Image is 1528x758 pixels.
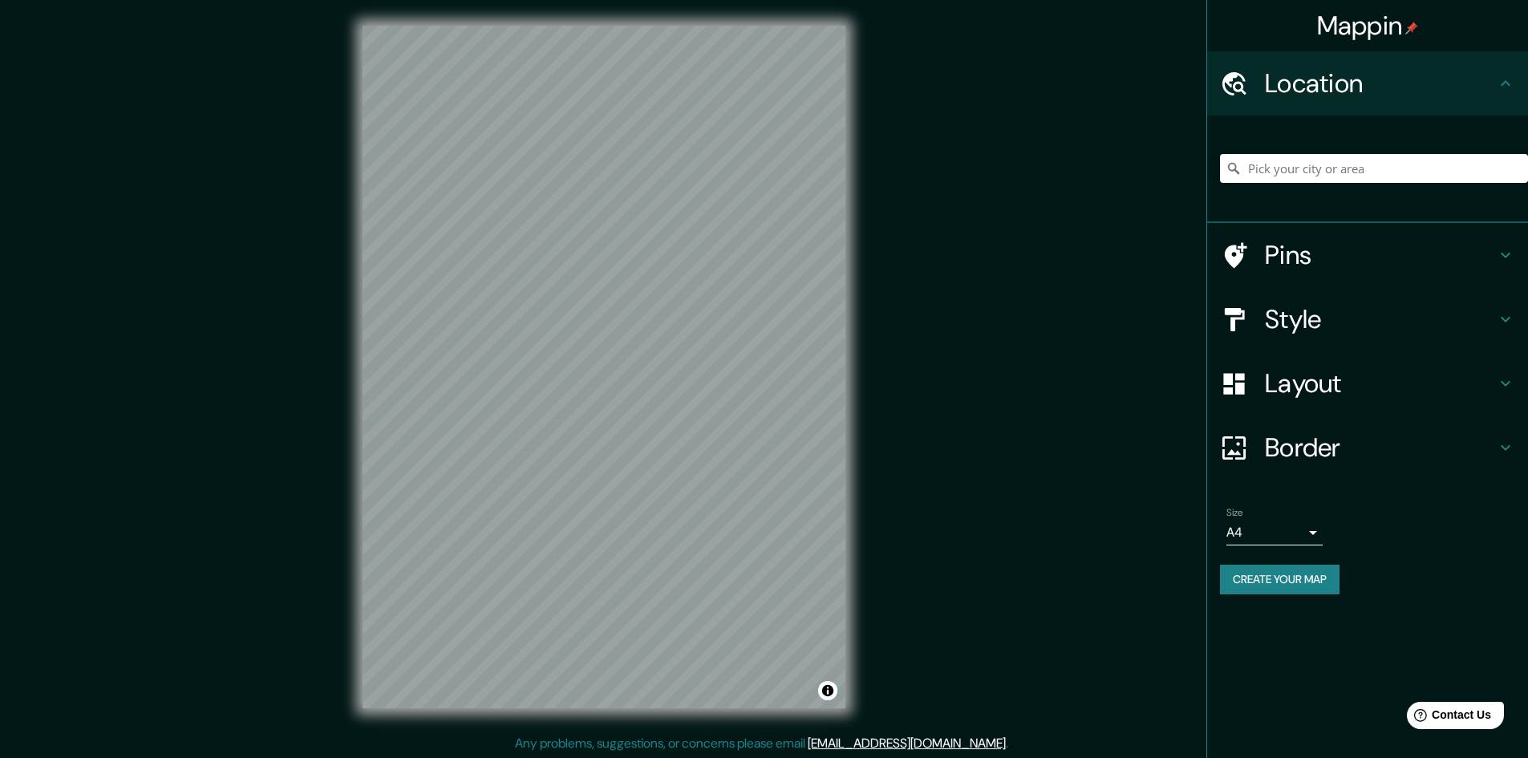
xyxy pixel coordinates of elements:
button: Toggle attribution [818,681,837,700]
a: [EMAIL_ADDRESS][DOMAIN_NAME] [808,735,1006,752]
img: pin-icon.png [1405,22,1418,34]
div: Style [1207,287,1528,351]
div: . [1011,734,1014,753]
p: Any problems, suggestions, or concerns please email . [515,734,1008,753]
div: Layout [1207,351,1528,415]
h4: Style [1265,303,1496,335]
div: Location [1207,51,1528,116]
div: Border [1207,415,1528,480]
h4: Mappin [1317,10,1419,42]
iframe: Help widget launcher [1385,695,1510,740]
div: A4 [1226,520,1323,545]
input: Pick your city or area [1220,154,1528,183]
h4: Location [1265,67,1496,99]
button: Create your map [1220,565,1340,594]
h4: Border [1265,432,1496,464]
div: . [1008,734,1011,753]
div: Pins [1207,223,1528,287]
h4: Pins [1265,239,1496,271]
h4: Layout [1265,367,1496,399]
label: Size [1226,506,1243,520]
canvas: Map [363,26,845,708]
